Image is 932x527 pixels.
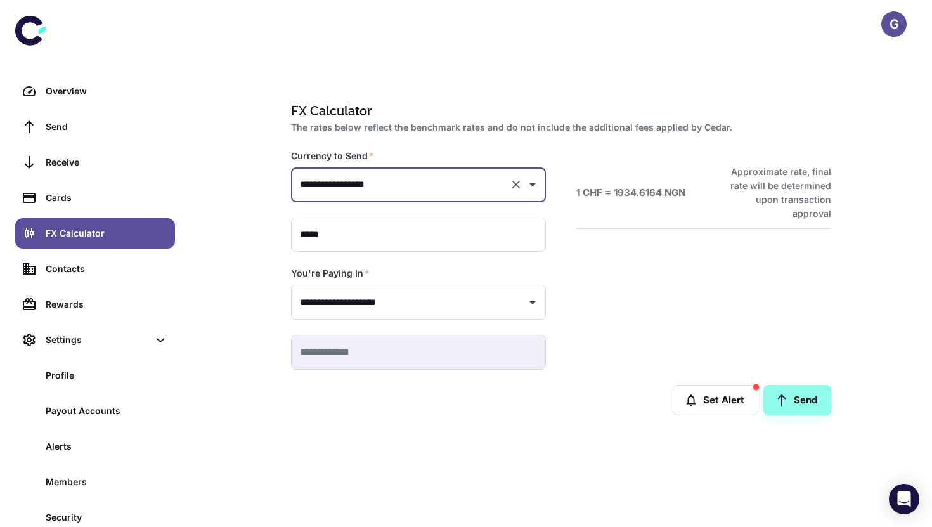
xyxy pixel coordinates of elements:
[524,176,541,193] button: Open
[46,120,167,134] div: Send
[15,289,175,320] a: Rewards
[15,467,175,497] a: Members
[15,360,175,391] a: Profile
[15,254,175,284] a: Contacts
[46,191,167,205] div: Cards
[46,333,148,347] div: Settings
[46,262,167,276] div: Contacts
[291,150,374,162] label: Currency to Send
[15,218,175,249] a: FX Calculator
[46,226,167,240] div: FX Calculator
[46,439,167,453] div: Alerts
[46,511,167,524] div: Security
[881,11,907,37] button: G
[46,368,167,382] div: Profile
[15,112,175,142] a: Send
[15,76,175,107] a: Overview
[46,475,167,489] div: Members
[291,101,826,120] h1: FX Calculator
[524,294,541,311] button: Open
[889,484,919,514] div: Open Intercom Messenger
[15,431,175,462] a: Alerts
[46,84,167,98] div: Overview
[716,165,831,221] h6: Approximate rate, final rate will be determined upon transaction approval
[15,325,175,355] div: Settings
[46,297,167,311] div: Rewards
[46,155,167,169] div: Receive
[763,385,831,415] a: Send
[15,396,175,426] a: Payout Accounts
[46,404,167,418] div: Payout Accounts
[291,267,370,280] label: You're Paying In
[15,147,175,178] a: Receive
[576,186,685,200] h6: 1 CHF = 1934.6164 NGN
[15,183,175,213] a: Cards
[673,385,758,415] button: Set Alert
[507,176,525,193] button: Clear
